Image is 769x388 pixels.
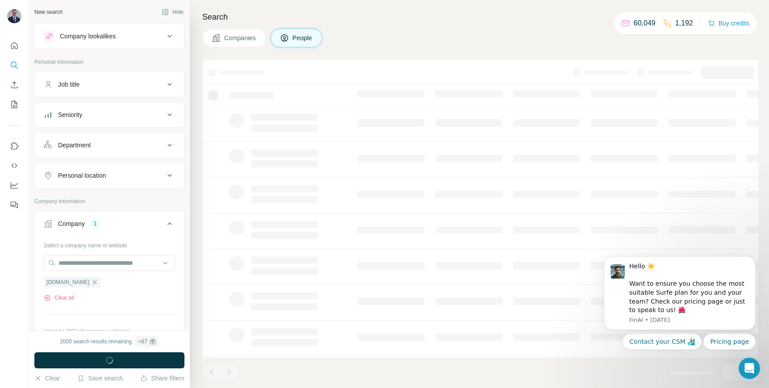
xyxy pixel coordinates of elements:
button: Clear [34,374,60,383]
div: 1 [90,220,100,228]
span: People [293,33,313,42]
p: Upload a CSV of company websites. [44,327,175,335]
button: Enrich CSV [7,77,21,93]
p: 1,192 [675,18,693,29]
button: Share filters [140,374,184,383]
div: Company [58,219,85,228]
div: Company lookalikes [60,32,116,41]
button: Dashboard [7,177,21,193]
p: Company information [34,197,184,205]
button: Save search [77,374,123,383]
div: Department [58,141,91,150]
h4: Search [202,11,758,23]
button: Use Surfe on LinkedIn [7,138,21,154]
div: Seniority [58,110,82,119]
div: + 87 [138,338,147,346]
button: Seniority [35,104,184,125]
button: Feedback [7,197,21,213]
button: Department [35,134,184,156]
div: New search [34,8,63,16]
button: Quick start [7,38,21,54]
button: My lists [7,96,21,113]
iframe: Intercom live chat [739,358,760,379]
p: Personal information [34,58,184,66]
button: Personal location [35,165,184,186]
button: Job title [35,74,184,95]
button: Search [7,57,21,73]
p: 60,049 [634,18,656,29]
button: Hide [155,5,190,19]
button: Clear all [44,294,74,302]
button: Company1 [35,213,184,238]
iframe: Intercom notifications message [590,227,769,364]
div: Job title [58,80,79,89]
span: [DOMAIN_NAME] [46,278,89,286]
div: 2000 search results remaining [60,336,159,347]
img: Avatar [7,9,21,23]
div: Select a company name or website [44,238,175,250]
div: Personal location [58,171,106,180]
button: Company lookalikes [35,25,184,47]
button: Use Surfe API [7,158,21,174]
button: Buy credits [708,17,749,29]
span: Companies [224,33,257,42]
